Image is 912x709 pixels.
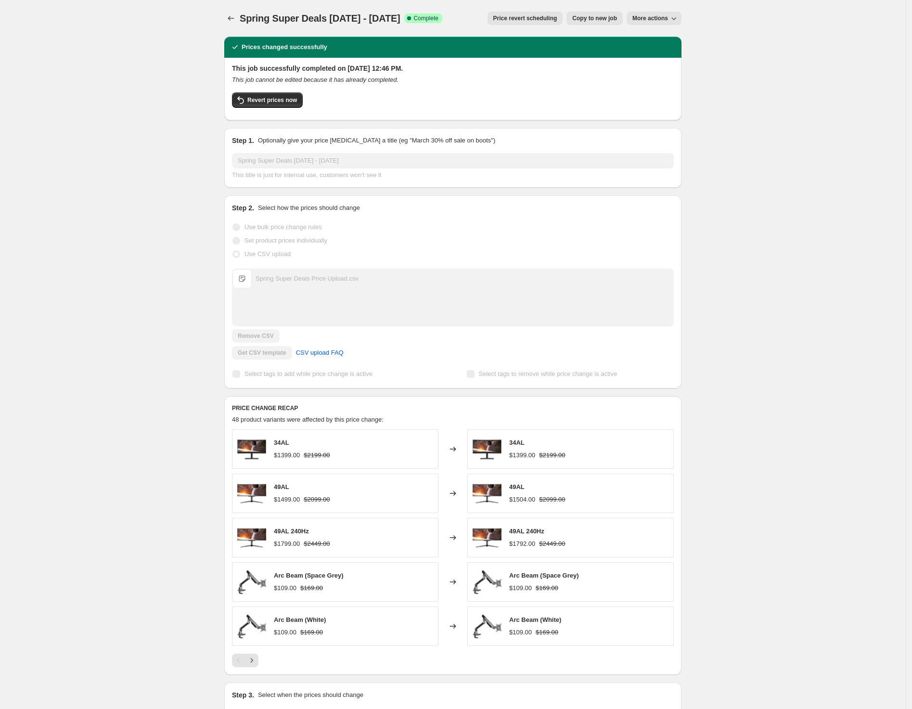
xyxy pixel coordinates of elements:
[300,628,323,637] strike: $169.00
[232,171,381,179] span: This title is just for internal use, customers won't see it
[632,14,668,22] span: More actions
[274,583,296,593] div: $109.00
[479,370,617,377] span: Select tags to remove while price change is active
[247,96,297,104] span: Revert prices now
[473,567,501,596] img: arcbeamgrey_80x.jpg
[304,451,330,460] strike: $2199.00
[232,203,254,213] h2: Step 2.
[232,64,674,73] h2: This job successfully completed on [DATE] 12:46 PM.
[509,583,532,593] div: $109.00
[274,628,296,637] div: $109.00
[244,223,321,231] span: Use bulk price change rules
[539,539,565,549] strike: $2449.00
[274,616,326,623] span: Arc Beam (White)
[244,370,373,377] span: Select tags to add while price change is active
[473,612,501,641] img: arcbeamgrey_80x.jpg
[473,479,501,508] img: 49AL-thumb-web1_b0593e46-12f1-4849-8c64-0dd00ad1c265_80x.jpg
[242,42,327,52] h2: Prices changed successfully
[627,12,681,25] button: More actions
[473,435,501,464] img: 34AL-thumb-web1_80x.jpg
[274,572,344,579] span: Arc Beam (Space Grey)
[224,12,238,25] button: Price change jobs
[488,12,563,25] button: Price revert scheduling
[258,203,360,213] p: Select how the prices should change
[296,348,344,358] span: CSV upload FAQ
[509,495,535,504] div: $1504.00
[232,76,398,83] i: This job cannot be edited because it has already completed.
[509,572,579,579] span: Arc Beam (Space Grey)
[274,451,300,460] div: $1399.00
[304,539,330,549] strike: $2449.00
[256,274,359,284] div: Spring Super Deals Price Upload.csv
[240,13,400,24] span: Spring Super Deals [DATE] - [DATE]
[244,250,291,258] span: Use CSV upload
[232,136,254,145] h2: Step 1.
[509,483,525,490] span: 49AL
[536,583,558,593] strike: $169.00
[509,539,535,549] div: $1792.00
[290,345,349,361] a: CSV upload FAQ
[509,616,561,623] span: Arc Beam (White)
[237,479,266,508] img: 49AL-thumb-web1_b0593e46-12f1-4849-8c64-0dd00ad1c265_80x.jpg
[539,495,565,504] strike: $2099.00
[274,483,289,490] span: 49AL
[300,583,323,593] strike: $169.00
[232,690,254,700] h2: Step 3.
[232,404,674,412] h6: PRICE CHANGE RECAP
[245,654,258,667] button: Next
[258,136,495,145] p: Optionally give your price [MEDICAL_DATA] a title (eg "March 30% off sale on boots")
[237,612,266,641] img: arcbeamgrey_80x.jpg
[414,14,438,22] span: Complete
[244,237,327,244] span: Set product prices individually
[509,628,532,637] div: $109.00
[232,92,303,108] button: Revert prices now
[232,416,384,423] span: 48 product variants were affected by this price change:
[536,628,558,637] strike: $169.00
[304,495,330,504] strike: $2099.00
[232,153,674,168] input: 30% off holiday sale
[237,523,266,552] img: 49AL-thumb-web1_b0593e46-12f1-4849-8c64-0dd00ad1c265_80x.jpg
[258,690,363,700] p: Select when the prices should change
[509,528,544,535] span: 49AL 240Hz
[237,435,266,464] img: 34AL-thumb-web1_80x.jpg
[274,439,289,446] span: 34AL
[566,12,623,25] button: Copy to new job
[232,654,258,667] nav: Pagination
[237,567,266,596] img: arcbeamgrey_80x.jpg
[274,495,300,504] div: $1499.00
[539,451,565,460] strike: $2199.00
[572,14,617,22] span: Copy to new job
[473,523,501,552] img: 49AL-thumb-web1_b0593e46-12f1-4849-8c64-0dd00ad1c265_80x.jpg
[493,14,557,22] span: Price revert scheduling
[274,528,309,535] span: 49AL 240Hz
[274,539,300,549] div: $1799.00
[509,439,525,446] span: 34AL
[509,451,535,460] div: $1399.00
